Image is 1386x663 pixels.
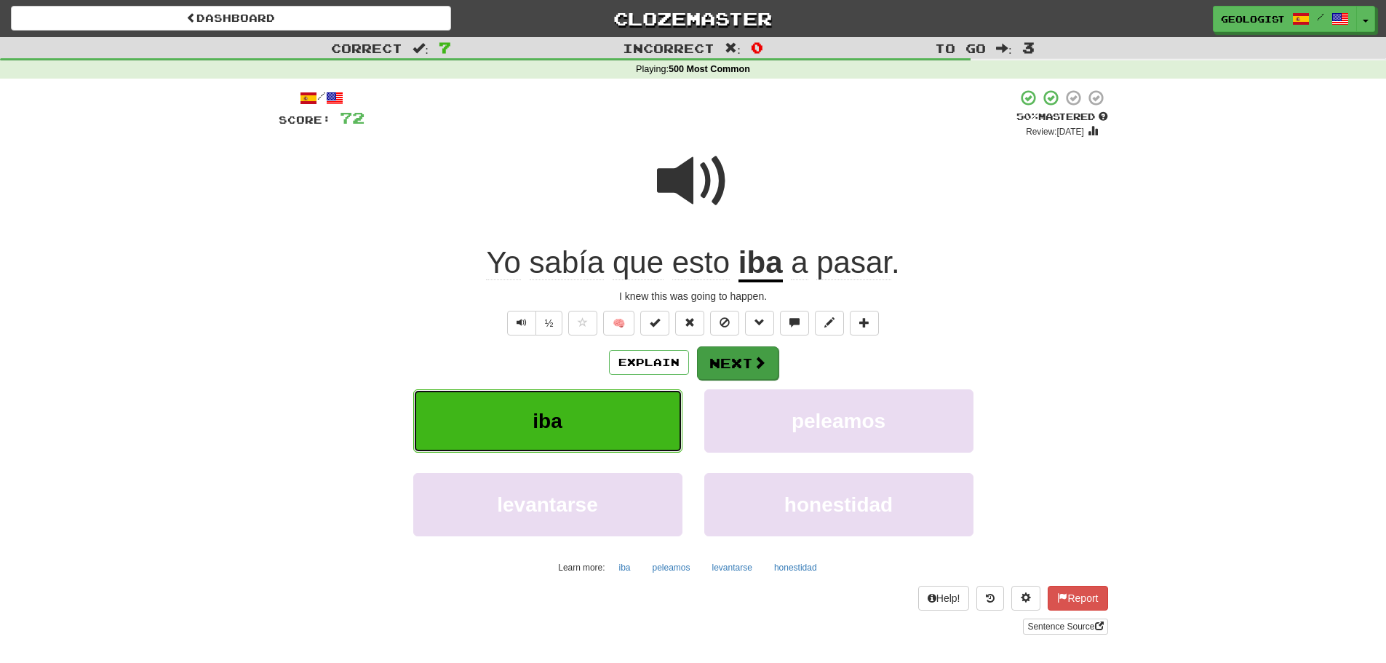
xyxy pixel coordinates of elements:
span: 3 [1022,39,1035,56]
span: : [725,42,741,55]
button: Grammar (alt+g) [745,311,774,336]
strong: 500 Most Common [669,64,750,74]
span: sabía [530,245,605,280]
span: pasar [816,245,891,280]
button: Round history (alt+y) [976,586,1004,611]
button: Discuss sentence (alt+u) [780,311,809,336]
span: 72 [340,108,365,127]
button: Edit sentence (alt+d) [815,311,844,336]
div: Text-to-speech controls [504,311,563,336]
span: : [413,42,429,55]
button: honestidad [704,473,973,536]
span: que [613,245,664,280]
small: Review: [DATE] [1026,127,1084,137]
button: Play sentence audio (ctl+space) [507,311,536,336]
button: peleamos [645,557,698,579]
button: 🧠 [603,311,634,336]
span: a [791,245,808,280]
button: Add to collection (alt+a) [850,311,879,336]
span: Correct [331,41,402,55]
span: Geologist [1221,12,1285,25]
span: Incorrect [623,41,714,55]
a: Geologist / [1213,6,1357,32]
span: Yo [486,245,521,280]
button: Report [1048,586,1107,611]
span: : [996,42,1012,55]
span: 50 % [1016,111,1038,122]
span: honestidad [784,493,893,516]
button: iba [413,389,682,453]
button: ½ [535,311,563,336]
small: Learn more: [558,563,605,573]
div: I knew this was going to happen. [279,289,1108,303]
span: To go [935,41,986,55]
button: iba [610,557,638,579]
button: levantarse [413,473,682,536]
a: Clozemaster [473,6,913,31]
span: 7 [439,39,451,56]
button: Set this sentence to 100% Mastered (alt+m) [640,311,669,336]
u: iba [738,245,783,282]
div: / [279,89,365,107]
span: iba [533,410,562,432]
span: . [783,245,900,280]
span: 0 [751,39,763,56]
span: / [1317,12,1324,22]
a: Dashboard [11,6,451,31]
button: honestidad [766,557,825,579]
button: Next [697,346,778,380]
button: Explain [609,350,689,375]
button: peleamos [704,389,973,453]
span: levantarse [497,493,598,516]
button: Favorite sentence (alt+f) [568,311,597,336]
button: Ignore sentence (alt+i) [710,311,739,336]
button: Help! [918,586,970,611]
div: Mastered [1016,111,1108,124]
span: esto [672,245,730,280]
a: Sentence Source [1023,619,1107,635]
button: levantarse [704,557,760,579]
span: Score: [279,114,331,126]
span: peleamos [792,410,885,432]
button: Reset to 0% Mastered (alt+r) [675,311,704,336]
